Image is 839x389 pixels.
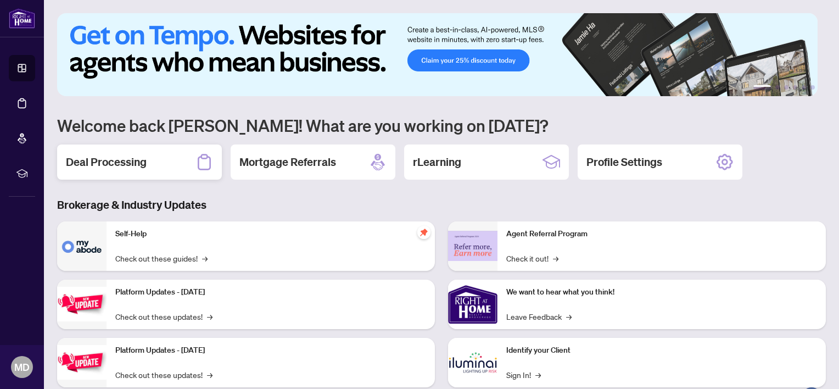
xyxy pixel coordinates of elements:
[448,280,497,329] img: We want to hear what you think!
[57,221,107,271] img: Self-Help
[810,85,815,90] button: 6
[586,154,662,170] h2: Profile Settings
[115,369,212,381] a: Check out these updates!→
[115,252,208,264] a: Check out these guides!→
[784,85,788,90] button: 3
[506,310,572,323] a: Leave Feedback→
[57,13,818,96] img: Slide 0
[753,85,771,90] button: 1
[115,310,212,323] a: Check out these updates!→
[448,338,497,387] img: Identify your Client
[417,226,430,239] span: pushpin
[66,154,147,170] h2: Deal Processing
[115,286,426,298] p: Platform Updates - [DATE]
[202,252,208,264] span: →
[413,154,461,170] h2: rLearning
[207,369,212,381] span: →
[239,154,336,170] h2: Mortgage Referrals
[535,369,541,381] span: →
[795,351,828,384] button: Open asap
[506,344,817,357] p: Identify your Client
[506,286,817,298] p: We want to hear what you think!
[9,8,35,29] img: logo
[506,369,541,381] a: Sign In!→
[57,115,826,136] h1: Welcome back [PERSON_NAME]! What are you working on [DATE]?
[207,310,212,323] span: →
[57,197,826,213] h3: Brokerage & Industry Updates
[115,228,426,240] p: Self-Help
[553,252,558,264] span: →
[802,85,806,90] button: 5
[14,359,30,375] span: MD
[57,345,107,380] img: Platform Updates - July 8, 2025
[775,85,780,90] button: 2
[506,228,817,240] p: Agent Referral Program
[793,85,797,90] button: 4
[57,287,107,321] img: Platform Updates - July 21, 2025
[506,252,558,264] a: Check it out!→
[115,344,426,357] p: Platform Updates - [DATE]
[566,310,572,323] span: →
[448,231,497,261] img: Agent Referral Program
